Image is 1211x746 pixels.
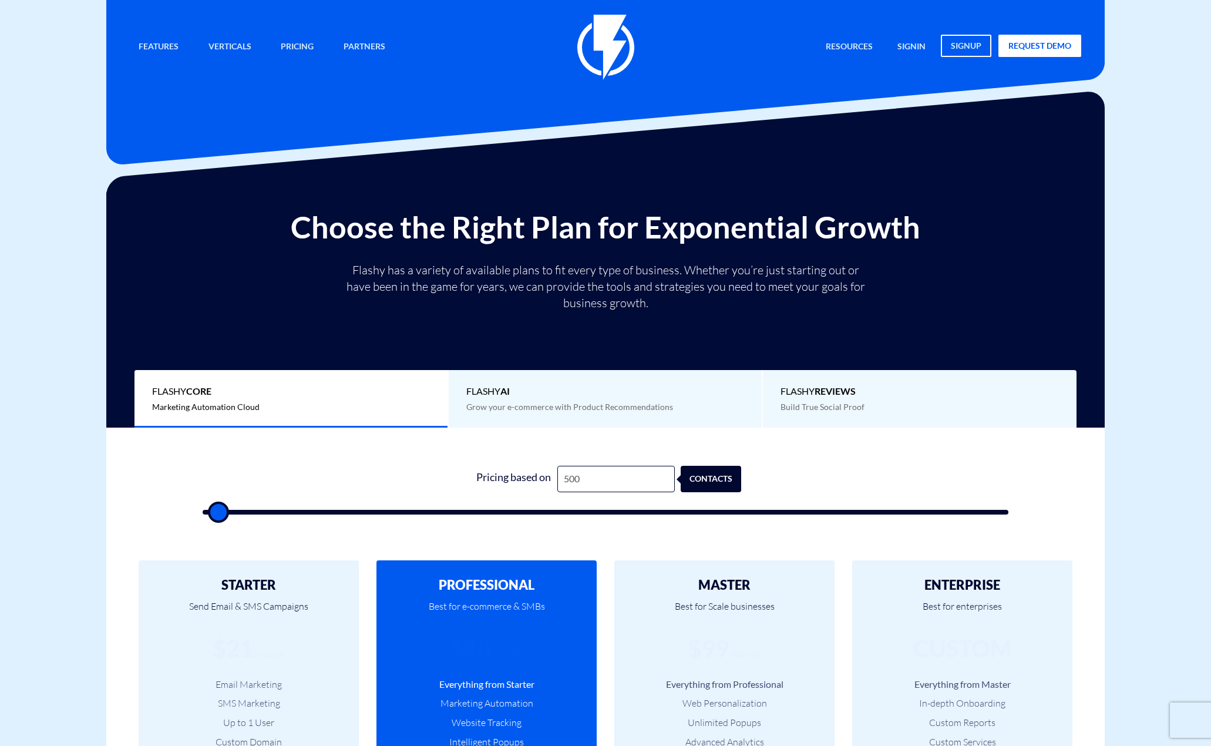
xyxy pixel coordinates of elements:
[255,647,285,661] div: /month
[998,35,1081,57] a: request demo
[500,385,510,396] b: AI
[200,35,260,60] a: Verticals
[156,578,341,592] h2: STARTER
[186,385,211,396] b: Core
[115,210,1096,244] h2: Choose the Right Plan for Exponential Growth
[781,385,1059,398] span: Flashy
[156,697,341,710] li: SMS Marketing
[870,592,1055,632] p: Best for enterprises
[815,385,856,396] b: REVIEWS
[394,592,579,632] p: Best for e-commerce & SMBs
[781,402,864,412] span: Build True Social Proof
[156,716,341,730] li: Up to 1 User
[156,678,341,691] li: Email Marketing
[913,632,1012,666] div: CUSTOM
[130,35,187,60] a: Features
[941,35,991,57] a: signup
[870,678,1055,691] li: Everything from Master
[394,697,579,710] li: Marketing Automation
[152,385,430,398] span: Flashy
[632,678,817,691] li: Everything from Professional
[632,697,817,710] li: Web Personalization
[632,592,817,632] p: Best for Scale businesses
[870,716,1055,730] li: Custom Reports
[466,402,673,412] span: Grow your e-commerce with Product Recommendations
[272,35,322,60] a: Pricing
[687,466,747,492] div: contacts
[394,578,579,592] h2: PROFESSIONAL
[394,716,579,730] li: Website Tracking
[493,647,523,661] div: /month
[213,632,253,666] div: $21
[450,632,491,666] div: $40
[870,578,1055,592] h2: ENTERPRISE
[632,578,817,592] h2: MASTER
[889,35,934,60] a: signin
[341,262,870,311] p: Flashy has a variety of available plans to fit every type of business. Whether you’re just starti...
[394,678,579,691] li: Everything from Starter
[688,632,729,666] div: $99
[469,466,557,492] div: Pricing based on
[152,402,260,412] span: Marketing Automation Cloud
[335,35,394,60] a: Partners
[156,592,341,632] p: Send Email & SMS Campaigns
[870,697,1055,710] li: In-depth Onboarding
[817,35,882,60] a: Resources
[632,716,817,730] li: Unlimited Popups
[731,647,761,661] div: /month
[466,385,744,398] span: Flashy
